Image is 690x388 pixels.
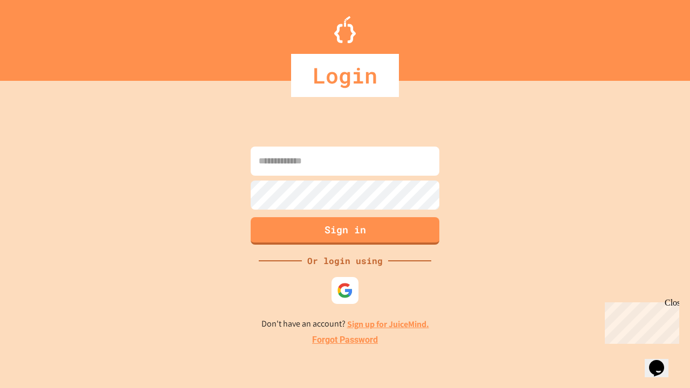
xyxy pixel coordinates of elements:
iframe: chat widget [645,345,679,377]
a: Forgot Password [312,334,378,347]
div: Or login using [302,254,388,267]
p: Don't have an account? [261,317,429,331]
img: google-icon.svg [337,282,353,299]
a: Sign up for JuiceMind. [347,318,429,330]
iframe: chat widget [601,298,679,344]
button: Sign in [251,217,439,245]
div: Login [291,54,399,97]
div: Chat with us now!Close [4,4,74,68]
img: Logo.svg [334,16,356,43]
